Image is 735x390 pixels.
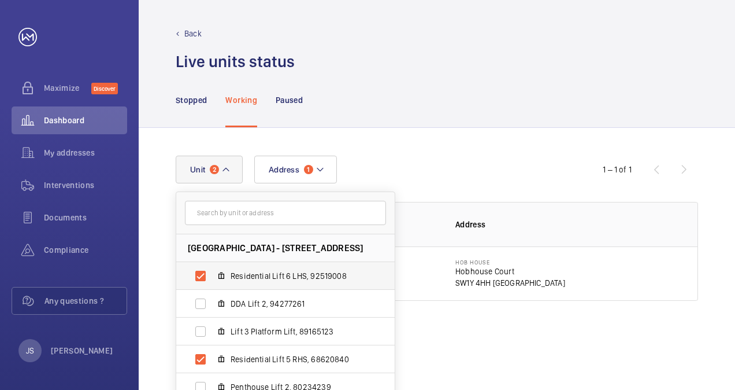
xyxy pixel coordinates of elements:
[91,83,118,94] span: Discover
[210,165,219,174] span: 2
[455,277,565,289] p: SW1Y 4HH [GEOGRAPHIC_DATA]
[51,345,113,356] p: [PERSON_NAME]
[231,270,365,282] span: Residential Lift 6 LHS, 92519008
[603,164,632,175] div: 1 – 1 of 1
[276,94,303,106] p: Paused
[26,345,34,356] p: JS
[176,94,207,106] p: Stopped
[44,115,127,126] span: Dashboard
[231,298,365,310] span: DDA Lift 2, 94277261
[44,212,127,223] span: Documents
[190,165,205,174] span: Unit
[455,266,565,277] p: Hobhouse Court
[44,82,91,94] span: Maximize
[176,156,243,183] button: Unit2
[44,179,127,191] span: Interventions
[231,354,365,365] span: Residential Lift 5 RHS, 68620840
[225,94,257,106] p: Working
[44,295,127,307] span: Any questions ?
[44,244,127,256] span: Compliance
[254,156,337,183] button: Address1
[304,165,313,174] span: 1
[44,147,127,159] span: My addresses
[185,201,386,225] input: Search by unit or address
[176,51,295,72] h1: Live units status
[455,259,565,266] p: Hob House
[231,326,365,337] span: Lift 3 Platform Lift, 89165123
[188,242,363,254] span: [GEOGRAPHIC_DATA] - [STREET_ADDRESS]
[455,219,674,230] p: Address
[269,165,299,174] span: Address
[184,28,202,39] p: Back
